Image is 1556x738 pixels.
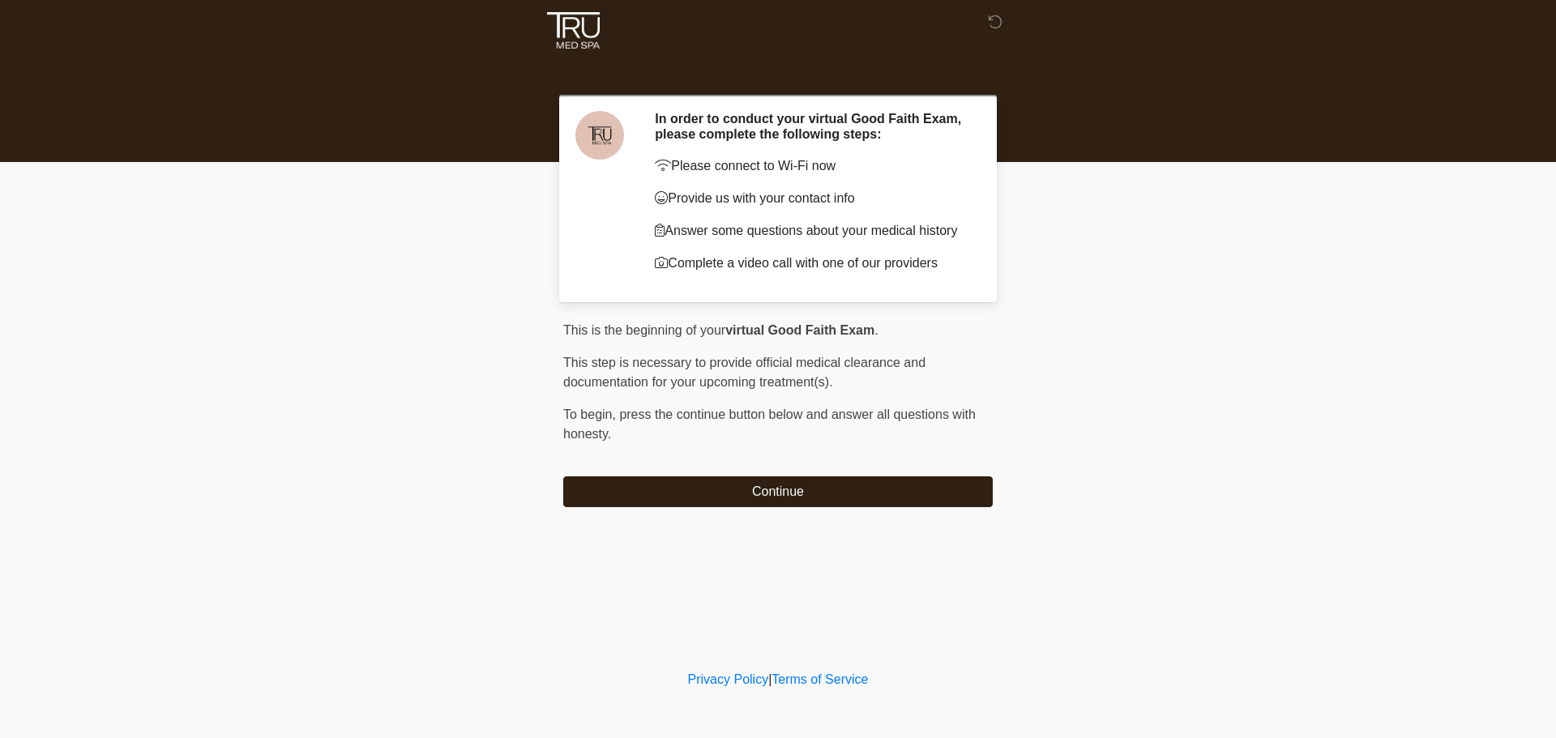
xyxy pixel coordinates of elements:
[655,111,968,142] h2: In order to conduct your virtual Good Faith Exam, please complete the following steps:
[688,672,769,686] a: Privacy Policy
[551,58,1005,88] h1: ‎ ‎ ‎ ‎
[563,407,976,441] span: press the continue button below and answer all questions with honesty.
[772,672,868,686] a: Terms of Service
[874,323,878,337] span: .
[725,323,874,337] strong: virtual Good Faith Exam
[655,189,968,208] p: Provide us with your contact info
[655,156,968,176] p: Please connect to Wi-Fi now
[563,476,993,507] button: Continue
[547,12,600,49] img: Tru Med Spa Logo
[655,221,968,241] p: Answer some questions about your medical history
[563,323,725,337] span: This is the beginning of your
[655,254,968,273] p: Complete a video call with one of our providers
[575,111,624,160] img: Agent Avatar
[563,407,619,421] span: To begin,
[563,356,925,389] span: This step is necessary to provide official medical clearance and documentation for your upcoming ...
[768,672,772,686] a: |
